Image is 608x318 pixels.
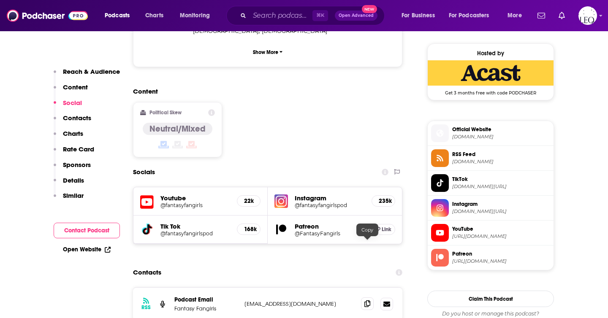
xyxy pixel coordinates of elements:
span: Link [382,226,391,233]
span: fantasyfangirls.com [452,134,550,140]
button: Contacts [54,114,91,129]
button: Claim This Podcast [427,291,554,307]
p: Details [63,176,84,184]
span: ⌘ K [312,10,328,21]
div: Copy [356,224,378,236]
button: Social [54,99,82,114]
p: Contacts [63,114,91,122]
span: https://www.youtube.com/@fantasyfangirls [452,233,550,240]
h5: 22k [244,197,253,205]
a: Open Website [63,246,111,253]
button: open menu [443,9,502,22]
span: Do you host or manage this podcast? [427,310,554,317]
span: TikTok [452,175,550,183]
input: Search podcasts, credits, & more... [250,9,312,22]
a: YouTube[URL][DOMAIN_NAME] [431,224,550,242]
p: Charts [63,129,83,137]
a: @fantasyfangirlspod [160,230,230,237]
span: https://www.patreon.com/FantasyFangirls [452,258,550,264]
a: Official Website[DOMAIN_NAME] [431,124,550,142]
a: RSS Feed[DOMAIN_NAME] [431,149,550,167]
span: tiktok.com/@fantasyfangirlspod [452,183,550,190]
button: Sponsors [54,161,91,176]
a: Charts [140,9,168,22]
p: Show More [253,49,278,55]
span: instagram.com/fantasyfangirlspod [452,208,550,215]
span: Charts [145,10,163,22]
h2: Political Skew [149,110,182,116]
span: Patreon [452,250,550,258]
span: RSS Feed [452,151,550,158]
a: @fantasyfangirls [160,202,230,208]
p: Reach & Audience [63,67,120,75]
button: Rate Card [54,145,94,161]
h5: Instagram [295,194,365,202]
button: Reach & Audience [54,67,120,83]
span: For Podcasters [449,10,489,22]
span: feeds.acast.com [452,159,550,165]
p: Social [63,99,82,107]
img: User Profile [578,6,597,25]
span: Podcasts [105,10,130,22]
a: Show notifications dropdown [555,8,568,23]
a: @fantasyfangirlspod [295,202,365,208]
p: Rate Card [63,145,94,153]
button: open menu [174,9,221,22]
div: Hosted by [428,50,554,57]
a: TikTok[DOMAIN_NAME][URL] [431,174,550,192]
img: Podchaser - Follow, Share and Rate Podcasts [7,8,88,24]
button: Contact Podcast [54,223,120,238]
button: Show profile menu [578,6,597,25]
span: Official Website [452,126,550,133]
a: Instagram[DOMAIN_NAME][URL] [431,199,550,217]
a: Link [372,224,395,235]
span: [DEMOGRAPHIC_DATA] [193,27,258,34]
h4: Neutral/Mixed [149,124,206,134]
span: Logged in as LeoPR [578,6,597,25]
img: iconImage [274,194,288,208]
span: Get 3 months free with code PODCHASER [428,86,554,96]
div: Search podcasts, credits, & more... [234,6,393,25]
span: For Business [402,10,435,22]
button: Open AdvancedNew [335,11,377,21]
h5: 235k [379,197,388,205]
button: Similar [54,191,84,207]
a: @FantasyFangirls [295,230,365,237]
span: More [508,10,522,22]
h2: Content [133,87,396,95]
span: Open Advanced [339,13,374,18]
h5: Tik Tok [160,222,230,230]
p: Content [63,83,88,91]
span: Monitoring [180,10,210,22]
h3: RSS [141,304,151,311]
p: Fantasy Fangirls [174,305,238,312]
a: Patreon[URL][DOMAIN_NAME] [431,249,550,267]
p: Similar [63,191,84,199]
span: [DEMOGRAPHIC_DATA] [262,27,327,34]
h5: 168k [244,226,253,233]
a: Acast Deal: Get 3 months free with code PODCHASER [428,60,554,95]
span: New [362,5,377,13]
span: YouTube [452,225,550,233]
button: open menu [99,9,141,22]
button: Show More [140,44,395,60]
p: Podcast Email [174,296,238,303]
a: Show notifications dropdown [534,8,548,23]
button: Charts [54,129,83,145]
h2: Contacts [133,264,161,280]
h5: Youtube [160,194,230,202]
p: [EMAIL_ADDRESS][DOMAIN_NAME] [244,300,354,307]
button: open menu [396,9,445,22]
h2: Socials [133,164,155,180]
p: Sponsors [63,161,91,169]
button: open menu [502,9,532,22]
span: Instagram [452,200,550,208]
h5: Patreon [295,222,365,230]
button: Details [54,176,84,192]
img: Acast Deal: Get 3 months free with code PODCHASER [428,60,554,86]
